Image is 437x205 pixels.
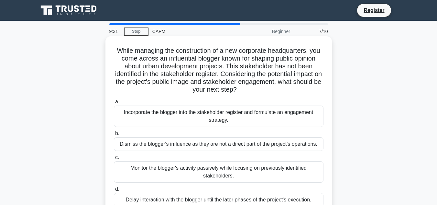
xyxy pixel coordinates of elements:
div: CAPM [148,25,237,38]
h5: While managing the construction of a new corporate headquarters, you come across an influential b... [113,47,324,94]
span: b. [115,131,119,136]
a: Stop [124,28,148,36]
div: Monitor the blogger's activity passively while focusing on previously identified stakeholders. [114,161,323,183]
div: 7/10 [294,25,332,38]
a: Register [360,6,388,14]
div: Beginner [237,25,294,38]
div: Incorporate the blogger into the stakeholder register and formulate an engagement strategy. [114,106,323,127]
span: a. [115,99,119,104]
div: 9:31 [105,25,124,38]
div: Dismiss the blogger's influence as they are not a direct part of the project's operations. [114,137,323,151]
span: c. [115,154,119,160]
span: d. [115,186,119,192]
